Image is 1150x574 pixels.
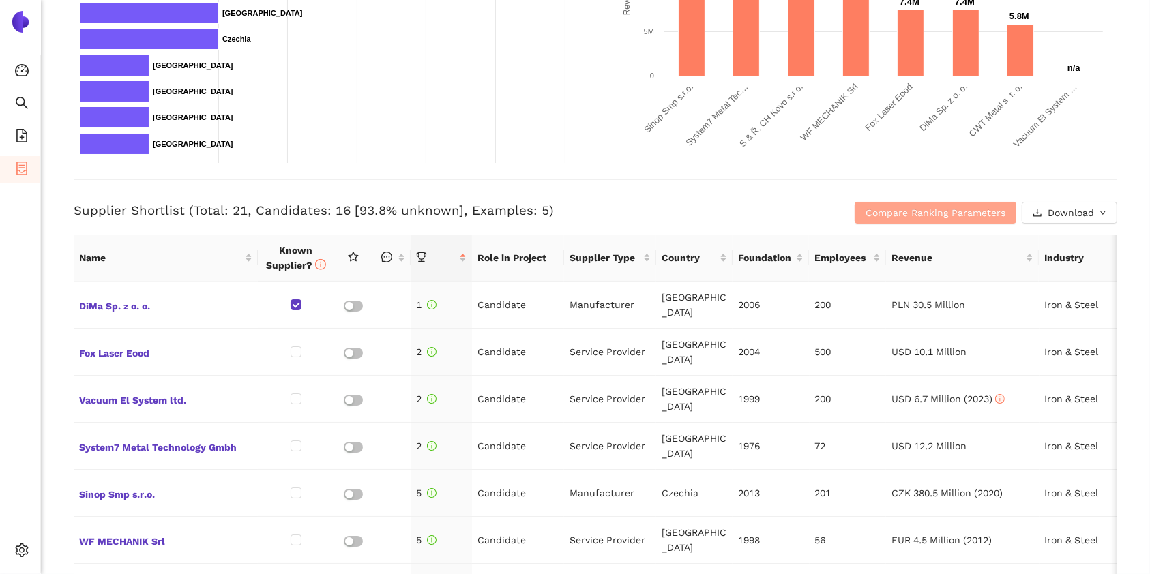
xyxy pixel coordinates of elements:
[1067,63,1081,73] text: n/a
[564,282,656,329] td: Manufacturer
[863,82,915,134] text: Fox Laser Eood
[642,82,695,135] text: Sinop Smp s.r.o.
[733,376,809,423] td: 1999
[315,259,326,270] span: info-circle
[427,394,437,404] span: info-circle
[891,487,1003,498] span: CZK 380.5 Million (2020)
[381,252,392,262] span: message
[733,282,809,329] td: 2006
[416,346,437,357] span: 2
[737,82,805,149] text: S & Ř, CH Kovo s.r.o.
[222,9,303,17] text: [GEOGRAPHIC_DATA]
[656,423,733,470] td: [GEOGRAPHIC_DATA]
[153,113,233,121] text: [GEOGRAPHIC_DATA]
[372,235,411,282] th: this column is sortable
[15,157,29,184] span: container
[733,329,809,376] td: 2004
[266,245,326,271] span: Known Supplier?
[733,517,809,564] td: 1998
[416,440,437,451] span: 2
[662,250,717,265] span: Country
[427,347,437,357] span: info-circle
[891,250,1024,265] span: Revenue
[15,539,29,566] span: setting
[886,235,1040,282] th: this column's title is Revenue,this column is sortable
[738,250,793,265] span: Foundation
[570,250,640,265] span: Supplier Type
[656,517,733,564] td: [GEOGRAPHIC_DATA]
[1048,205,1094,220] span: Download
[644,27,654,35] text: 5M
[564,470,656,517] td: Manufacturer
[79,484,252,502] span: Sinop Smp s.r.o.
[153,87,233,95] text: [GEOGRAPHIC_DATA]
[650,72,654,80] text: 0
[10,11,31,33] img: Logo
[427,535,437,545] span: info-circle
[810,470,886,517] td: 201
[995,394,1005,404] span: info-circle
[967,82,1024,139] text: CWT Metal s. r. o.
[427,300,437,309] span: info-circle
[472,517,564,564] td: Candidate
[427,441,437,451] span: info-circle
[153,61,233,70] text: [GEOGRAPHIC_DATA]
[855,202,1016,224] button: Compare Ranking Parameters
[799,81,860,142] text: WF MECHANIK Srl
[1022,202,1117,224] button: downloadDownloaddown
[79,390,252,408] span: Vacuum El System ltd.
[866,205,1005,220] span: Compare Ranking Parameters
[564,235,656,282] th: this column's title is Supplier Type,this column is sortable
[809,235,885,282] th: this column's title is Employees,this column is sortable
[733,423,809,470] td: 1976
[416,393,437,404] span: 2
[810,329,886,376] td: 500
[656,376,733,423] td: [GEOGRAPHIC_DATA]
[564,376,656,423] td: Service Provider
[15,91,29,119] span: search
[472,235,564,282] th: Role in Project
[472,329,564,376] td: Candidate
[1033,208,1042,219] span: download
[79,343,252,361] span: Fox Laser Eood
[564,329,656,376] td: Service Provider
[1012,82,1079,149] text: Vacuum El System …
[810,423,886,470] td: 72
[79,250,242,265] span: Name
[656,235,733,282] th: this column's title is Country,this column is sortable
[656,282,733,329] td: [GEOGRAPHIC_DATA]
[733,235,809,282] th: this column's title is Foundation,this column is sortable
[564,423,656,470] td: Service Provider
[15,59,29,86] span: dashboard
[891,299,965,310] span: PLN 30.5 Million
[891,440,967,451] span: USD 12.2 Million
[79,296,252,314] span: DiMa Sp. z o. o.
[891,534,992,545] span: EUR 4.5 Million (2012)
[1009,11,1029,21] text: 5.8M
[810,282,886,329] td: 200
[656,470,733,517] td: Czechia
[416,534,437,545] span: 5
[472,376,564,423] td: Candidate
[79,437,252,455] span: System7 Metal Technology Gmbh
[683,82,750,148] text: System7 Metal Tec…
[222,35,251,43] text: Czechia
[153,140,233,148] text: [GEOGRAPHIC_DATA]
[814,250,870,265] span: Employees
[416,252,427,262] span: trophy
[810,517,886,564] td: 56
[416,299,437,310] span: 1
[1100,209,1106,217] span: down
[348,252,359,262] span: star
[79,531,252,549] span: WF MECHANIK Srl
[472,470,564,517] td: Candidate
[472,282,564,329] td: Candidate
[15,124,29,151] span: file-add
[427,488,437,498] span: info-circle
[564,517,656,564] td: Service Provider
[416,487,437,498] span: 5
[917,82,969,134] text: DiMa Sp. z o. o.
[74,235,258,282] th: this column's title is Name,this column is sortable
[733,470,809,517] td: 2013
[810,376,886,423] td: 200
